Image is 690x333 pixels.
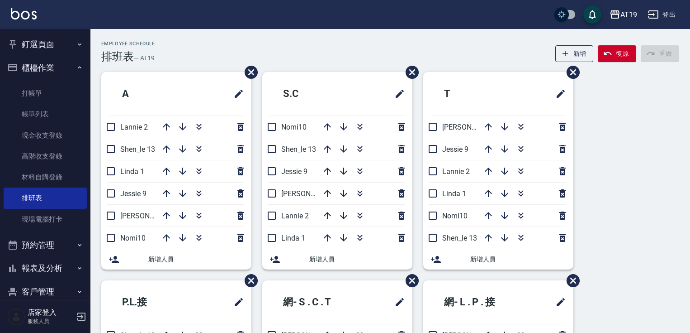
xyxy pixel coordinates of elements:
span: 修改班表的標題 [550,83,566,105]
button: 報表及分析 [4,256,87,280]
h6: — AT19 [134,53,155,63]
span: Nomi10 [281,123,307,131]
button: 新增 [555,45,594,62]
img: Person [7,308,25,326]
span: 修改班表的標題 [228,83,244,105]
span: 新增人員 [148,255,244,264]
button: 櫃檯作業 [4,56,87,80]
span: Lannie 2 [442,167,470,176]
span: 刪除班表 [399,267,420,294]
span: Shen_le 13 [442,234,477,242]
span: Linda 1 [120,167,144,176]
span: Shen_le 13 [120,145,155,154]
a: 帳單列表 [4,104,87,125]
span: 刪除班表 [238,267,259,294]
span: Shen_le 13 [281,145,316,154]
a: 現金收支登錄 [4,125,87,146]
button: 預約管理 [4,233,87,257]
p: 服務人員 [28,317,74,325]
span: Nomi10 [442,212,468,220]
div: AT19 [620,9,637,20]
a: 現場電腦打卡 [4,209,87,230]
div: 新增人員 [262,249,412,270]
button: 客戶管理 [4,280,87,304]
button: 復原 [598,45,636,62]
span: Nomi10 [120,234,146,242]
button: save [583,5,601,24]
a: 高階收支登錄 [4,146,87,167]
h5: 店家登入 [28,308,74,317]
button: AT19 [606,5,641,24]
button: 登出 [644,6,679,23]
span: Linda 1 [281,234,305,242]
span: 修改班表的標題 [389,291,405,313]
span: [PERSON_NAME] 6 [442,123,502,131]
a: 材料自購登錄 [4,167,87,188]
span: 刪除班表 [399,59,420,86]
h2: Employee Schedule [101,41,155,47]
span: 刪除班表 [238,59,259,86]
button: 釘選頁面 [4,33,87,56]
span: Lannie 2 [281,212,309,220]
span: 修改班表的標題 [550,291,566,313]
h2: T [430,77,507,110]
span: Jessie 9 [281,167,307,176]
a: 打帳單 [4,83,87,104]
h2: 網- L . P . 接 [430,286,529,319]
span: 修改班表的標題 [389,83,405,105]
span: 新增人員 [309,255,405,264]
a: 排班表 [4,188,87,208]
span: 刪除班表 [560,267,581,294]
span: [PERSON_NAME] 6 [281,189,341,198]
span: Linda 1 [442,189,466,198]
span: 新增人員 [470,255,566,264]
div: 新增人員 [101,249,251,270]
h2: A [109,77,185,110]
img: Logo [11,8,37,19]
h2: S.C [269,77,350,110]
span: 刪除班表 [560,59,581,86]
h3: 排班表 [101,50,134,63]
div: 新增人員 [423,249,573,270]
span: Jessie 9 [120,189,147,198]
h2: 網- S . C . T [269,286,367,319]
span: 修改班表的標題 [228,291,244,313]
span: Jessie 9 [442,145,468,154]
span: Lannie 2 [120,123,148,131]
span: [PERSON_NAME] 6 [120,212,180,220]
h2: P.L.接 [109,286,194,319]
